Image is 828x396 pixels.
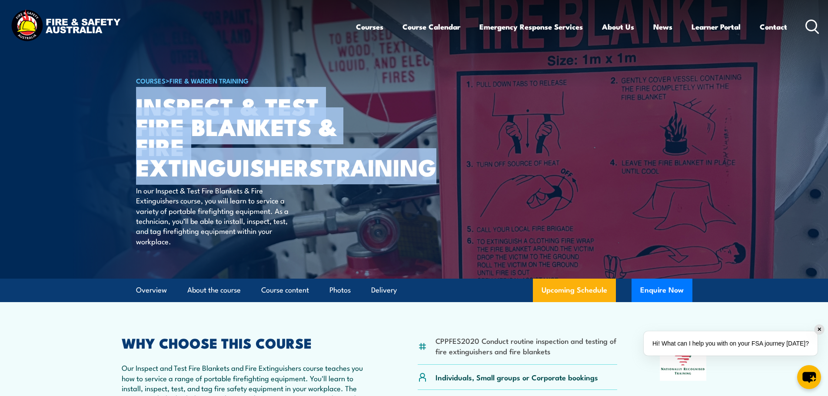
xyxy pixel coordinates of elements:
a: Courses [356,15,383,38]
a: Upcoming Schedule [533,279,616,302]
a: Overview [136,279,167,302]
a: About Us [602,15,634,38]
h1: Inspect & Test Fire Blankets & Fire Extinguishers [136,96,351,177]
a: Delivery [371,279,397,302]
h6: > [136,75,351,86]
div: Hi! What can I help you with on your FSA journey [DATE]? [644,331,818,356]
a: Learner Portal [692,15,741,38]
a: News [653,15,672,38]
a: About the course [187,279,241,302]
button: Enquire Now [632,279,692,302]
a: Emergency Response Services [479,15,583,38]
button: chat-button [797,365,821,389]
div: ✕ [815,325,824,334]
a: COURSES [136,76,166,85]
p: In our Inspect & Test Fire Blankets & Fire Extinguishers course, you will learn to service a vari... [136,185,295,246]
li: CPPFES2020 Conduct routine inspection and testing of fire extinguishers and fire blankets [436,336,618,356]
a: Photos [329,279,351,302]
p: Individuals, Small groups or Corporate bookings [436,372,598,382]
a: Contact [760,15,787,38]
h2: WHY CHOOSE THIS COURSE [122,336,376,349]
strong: TRAINING [323,148,436,184]
a: Fire & Warden Training [170,76,249,85]
a: Course Calendar [402,15,460,38]
a: Course content [261,279,309,302]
